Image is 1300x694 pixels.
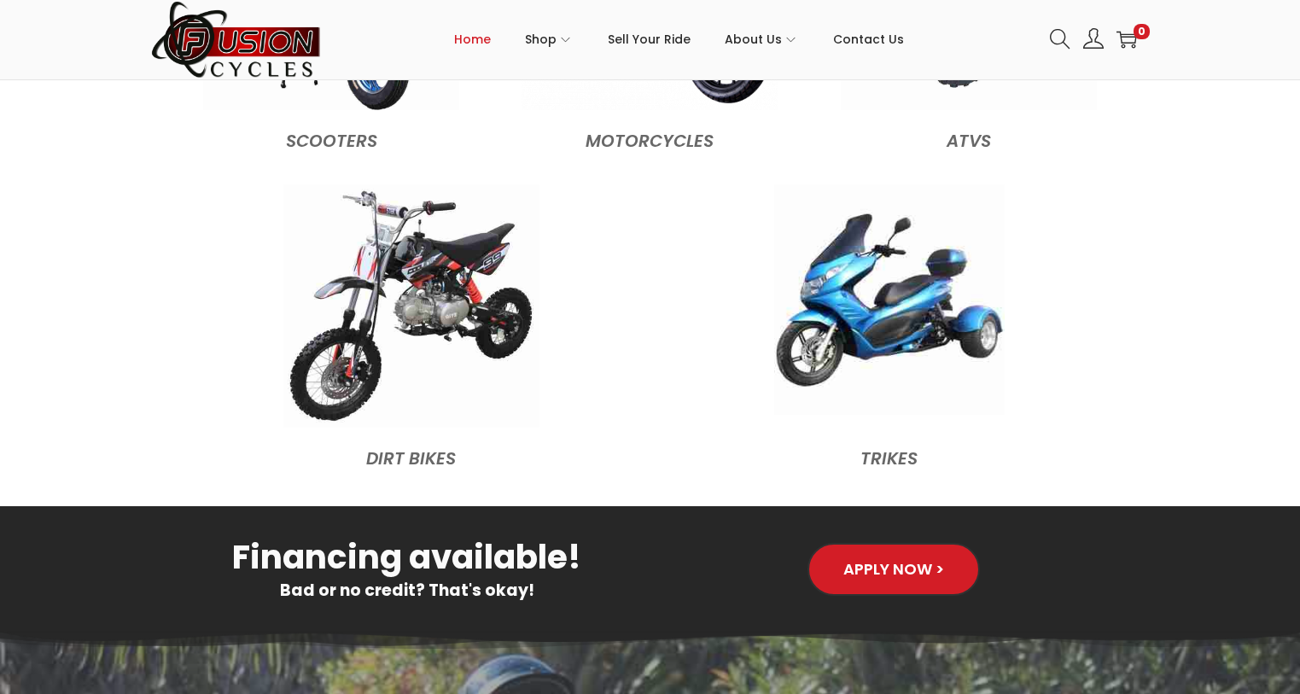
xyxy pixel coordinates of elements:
[833,18,904,61] span: Contact Us
[525,1,574,78] a: Shop
[843,562,944,577] span: Apply Now >
[725,1,799,78] a: About Us
[1116,29,1137,50] a: 0
[454,1,491,78] a: Home
[608,18,691,61] span: Sell Your Ride
[833,1,904,78] a: Contact Us
[525,18,557,61] span: Shop
[172,582,642,598] h4: Bad or no credit? That's okay!
[322,1,1037,78] nav: Primary navigation
[181,435,642,472] figcaption: Dirt Bikes
[172,540,642,574] h3: Financing available!
[454,18,491,61] span: Home
[499,118,801,155] figcaption: MOTORCYCLES
[181,118,482,155] figcaption: Scooters
[659,435,1120,472] figcaption: Trikes
[608,1,691,78] a: Sell Your Ride
[807,543,980,596] a: Apply Now >
[725,18,782,61] span: About Us
[818,118,1119,155] figcaption: ATVs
